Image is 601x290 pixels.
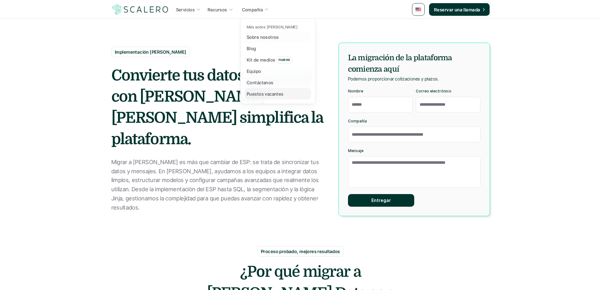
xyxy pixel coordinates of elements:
font: Compañía [242,7,263,12]
font: Reservar una llamada [434,7,480,12]
font: Puestos vacantes [247,91,284,97]
font: Servicios [176,7,195,12]
font: Recursos [208,7,227,12]
button: Entregar [348,194,414,207]
font: Migrar a [PERSON_NAME] es más que cambiar de ESP: se trata de sincronizar tus datos y mensajes. E... [111,159,321,211]
font: Implementación [PERSON_NAME] [115,49,186,55]
font: Nombre [348,89,363,93]
font: La migración de la plataforma comienza aquí [348,53,454,74]
a: Sobre nosotros [245,31,311,43]
a: Blog [245,43,311,54]
a: Contáctanos [245,77,311,88]
font: Más sobre [PERSON_NAME] [247,25,298,29]
font: Kit de medios [247,57,275,62]
font: Proceso probado, mejores resultados [261,249,340,254]
font: Convierte tus datos en acción con [PERSON_NAME]. [PERSON_NAME] simplifica la plataforma. [111,67,326,148]
img: Logotipo de la empresa Scalero [111,3,169,15]
a: Reservar una llamada [429,3,490,16]
input: Correo electrónico [416,97,480,113]
a: Logotipo de la empresa Scalero [111,4,169,15]
input: Nombre [348,97,413,113]
font: Sobre nosotros [247,34,279,40]
a: Kit de mediosnuevo [245,54,311,65]
font: Podemos proporcionar cotizaciones y plazos. [348,76,439,81]
a: Equipo [245,65,311,77]
font: Blog [247,46,256,51]
font: nuevo [279,57,290,62]
textarea: Mensaje [348,156,480,188]
font: Correo electrónico [416,89,451,93]
font: Compañía [348,119,367,123]
font: Entregar [371,198,391,203]
font: Contáctanos [247,80,274,85]
font: Mensaje [348,148,363,153]
font: Equipo [247,68,261,74]
a: Puestos vacantes [245,88,311,99]
input: Compañía [348,127,480,142]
